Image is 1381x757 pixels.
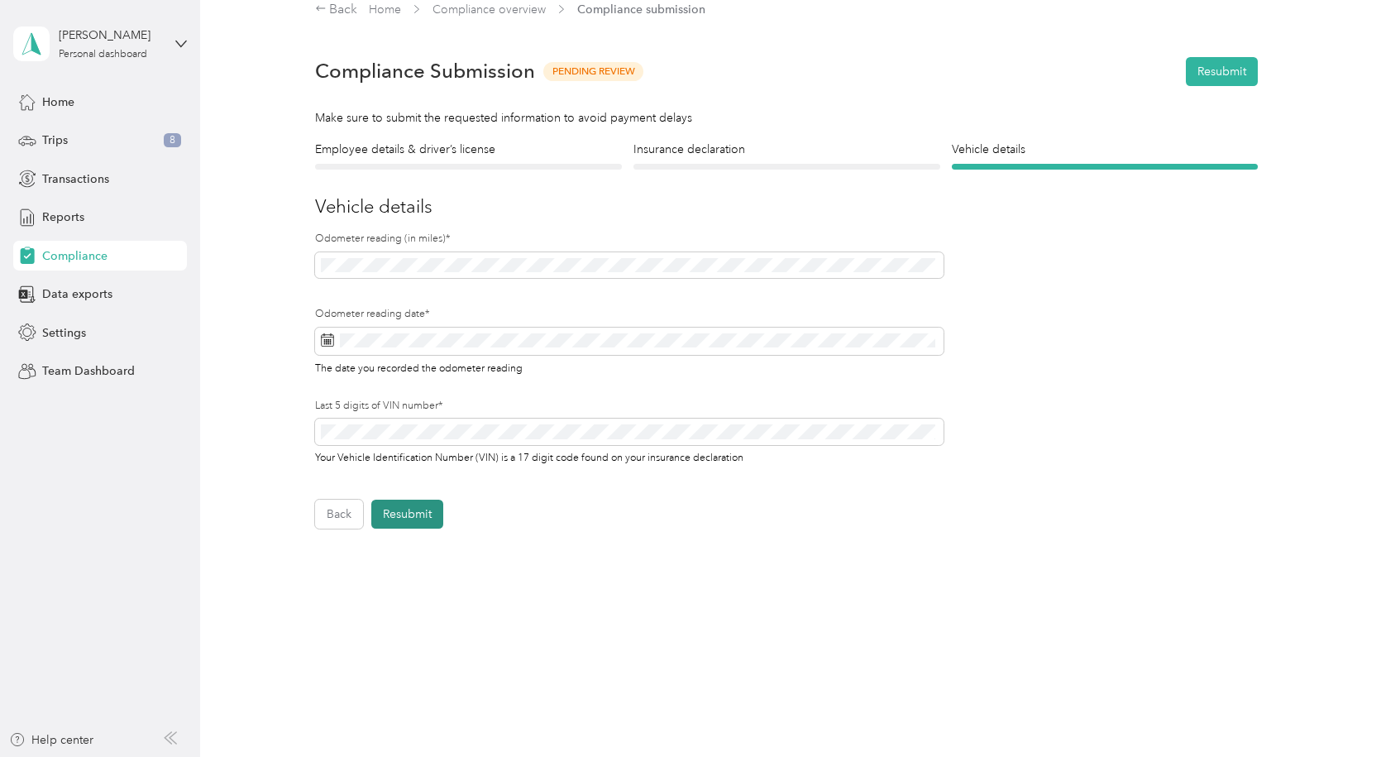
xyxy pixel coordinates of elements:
[432,2,546,17] a: Compliance overview
[369,2,401,17] a: Home
[42,285,112,303] span: Data exports
[1288,664,1381,757] iframe: Everlance-gr Chat Button Frame
[315,60,535,83] h1: Compliance Submission
[42,324,86,342] span: Settings
[315,109,1259,127] div: Make sure to submit the requested information to avoid payment delays
[315,193,1259,220] h3: Vehicle details
[59,26,162,44] div: [PERSON_NAME]
[315,141,622,158] h4: Employee details & driver’s license
[315,359,523,375] span: The date you recorded the odometer reading
[543,62,643,81] span: Pending Review
[42,208,84,226] span: Reports
[952,141,1259,158] h4: Vehicle details
[315,500,363,529] button: Back
[42,362,135,380] span: Team Dashboard
[9,731,93,749] button: Help center
[164,133,181,148] span: 8
[42,132,68,149] span: Trips
[577,1,705,18] span: Compliance submission
[42,93,74,111] span: Home
[315,399,944,414] label: Last 5 digits of VIN number*
[315,232,944,247] label: Odometer reading (in miles)*
[59,50,147,60] div: Personal dashboard
[315,448,743,464] span: Your Vehicle Identification Number (VIN) is a 17 digit code found on your insurance declaration
[1186,57,1258,86] button: Resubmit
[633,141,940,158] h4: Insurance declaration
[315,307,944,322] label: Odometer reading date*
[371,500,443,529] button: Resubmit
[42,247,108,265] span: Compliance
[42,170,109,188] span: Transactions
